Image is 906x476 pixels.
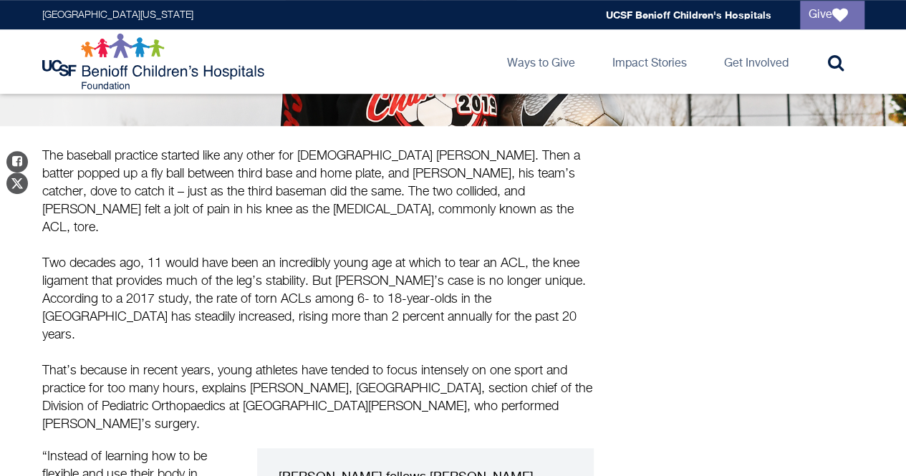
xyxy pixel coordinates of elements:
a: Impact Stories [601,29,698,94]
a: Ways to Give [496,29,587,94]
a: Get Involved [713,29,800,94]
a: Give [800,1,864,29]
p: Two decades ago, 11 would have been an incredibly young age at which to tear an ACL, the knee lig... [42,255,594,344]
a: [GEOGRAPHIC_DATA][US_STATE] [42,10,193,20]
img: Logo for UCSF Benioff Children's Hospitals Foundation [42,33,268,90]
p: That’s because in recent years, young athletes have tended to focus intensely on one sport and pr... [42,362,594,434]
p: The baseball practice started like any other for [DEMOGRAPHIC_DATA] [PERSON_NAME]. Then a batter ... [42,147,594,237]
a: UCSF Benioff Children's Hospitals [606,9,771,21]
